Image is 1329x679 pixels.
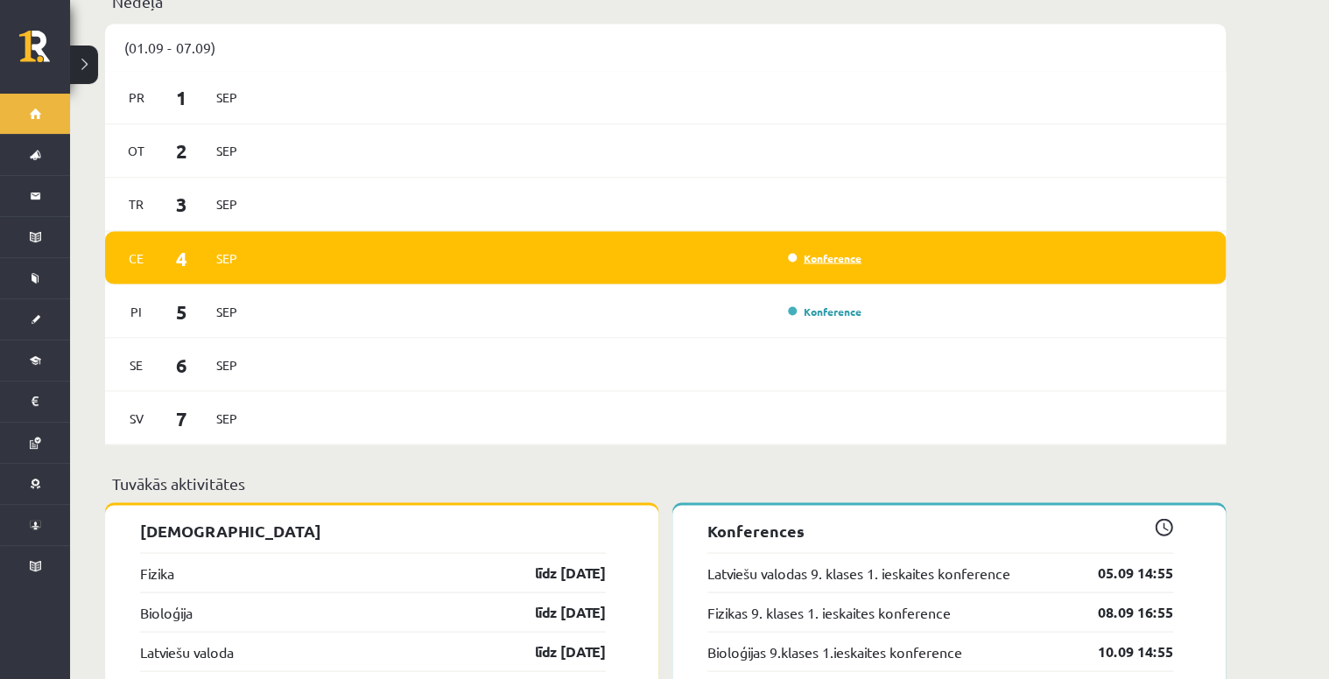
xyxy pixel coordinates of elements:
[140,518,606,542] p: [DEMOGRAPHIC_DATA]
[118,191,155,218] span: Tr
[1072,640,1173,661] a: 10.09 14:55
[788,250,861,264] a: Konference
[155,83,209,112] span: 1
[118,297,155,325] span: Pi
[208,244,245,271] span: Sep
[118,84,155,111] span: Pr
[155,136,209,165] span: 2
[118,351,155,378] span: Se
[208,404,245,431] span: Sep
[155,190,209,219] span: 3
[1072,601,1173,622] a: 08.09 16:55
[504,601,606,622] a: līdz [DATE]
[208,191,245,218] span: Sep
[707,562,1010,583] a: Latviešu valodas 9. klases 1. ieskaites konference
[19,31,70,74] a: Rīgas 1. Tālmācības vidusskola
[788,304,861,318] a: Konference
[155,403,209,432] span: 7
[707,601,951,622] a: Fizikas 9. klases 1. ieskaites konference
[118,404,155,431] span: Sv
[504,640,606,661] a: līdz [DATE]
[155,297,209,325] span: 5
[208,297,245,325] span: Sep
[707,518,1173,542] p: Konferences
[208,137,245,164] span: Sep
[118,137,155,164] span: Ot
[1072,562,1173,583] a: 05.09 14:55
[707,640,962,661] a: Bioloģijas 9.klases 1.ieskaites konference
[208,351,245,378] span: Sep
[155,243,209,272] span: 4
[140,562,174,583] a: Fizika
[118,244,155,271] span: Ce
[208,84,245,111] span: Sep
[140,640,234,661] a: Latviešu valoda
[504,562,606,583] a: līdz [DATE]
[155,350,209,379] span: 6
[105,24,1226,71] div: (01.09 - 07.09)
[112,471,1219,494] p: Tuvākās aktivitātes
[140,601,193,622] a: Bioloģija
